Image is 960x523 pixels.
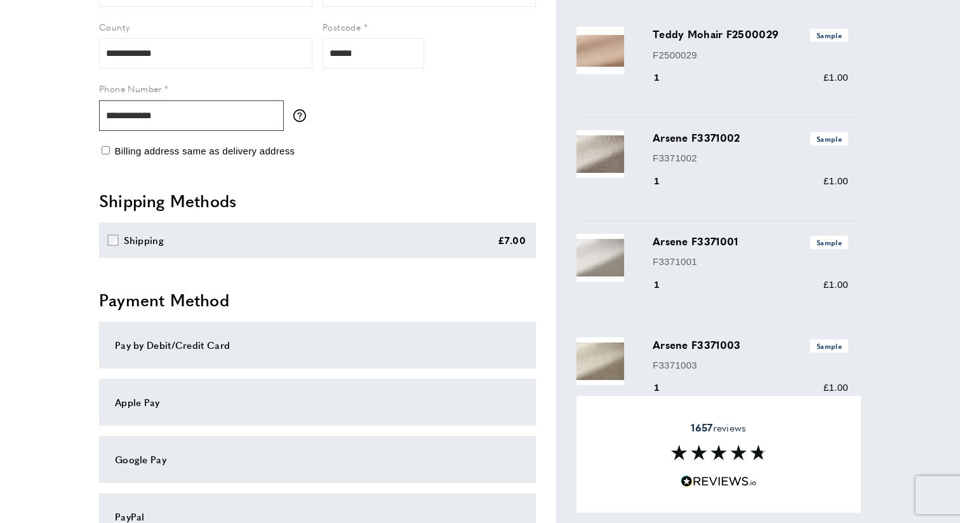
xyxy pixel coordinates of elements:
h3: Arsene F3371003 [653,337,848,353]
div: Shipping [124,233,164,248]
h2: Shipping Methods [99,189,536,212]
img: Teddy Mohair F2500029 [577,27,624,74]
span: £1.00 [823,72,848,83]
span: Sample [810,236,848,249]
span: £1.00 [823,382,848,393]
img: Arsene F3371003 [577,337,624,385]
div: Pay by Debit/Credit Card [115,337,520,353]
p: F3371003 [653,358,848,373]
p: F3371002 [653,151,848,166]
span: Phone Number [99,82,162,95]
span: Sample [810,29,848,42]
input: Billing address same as delivery address [102,146,110,154]
h2: Payment Method [99,289,536,311]
div: 1 [653,173,677,189]
span: Billing address same as delivery address [114,146,295,156]
img: Arsene F3371002 [577,130,624,178]
span: £1.00 [823,175,848,186]
span: reviews [691,421,746,434]
span: Sample [810,132,848,146]
h3: Arsene F3371002 [653,130,848,146]
h3: Teddy Mohair F2500029 [653,27,848,42]
h3: Arsene F3371001 [653,234,848,249]
img: Reviews.io 5 stars [681,475,757,487]
span: Postcode [323,20,361,33]
div: Google Pay [115,452,520,467]
p: F3371001 [653,254,848,269]
span: County [99,20,130,33]
strong: 1657 [691,420,712,435]
div: Apple Pay [115,395,520,410]
div: 1 [653,380,677,395]
span: £1.00 [823,279,848,290]
div: £7.00 [498,233,526,248]
span: Sample [810,339,848,353]
img: Reviews section [671,445,766,460]
img: Arsene F3371001 [577,234,624,282]
p: F2500029 [653,48,848,63]
div: 1 [653,70,677,85]
button: More information [293,109,312,122]
div: 1 [653,277,677,292]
